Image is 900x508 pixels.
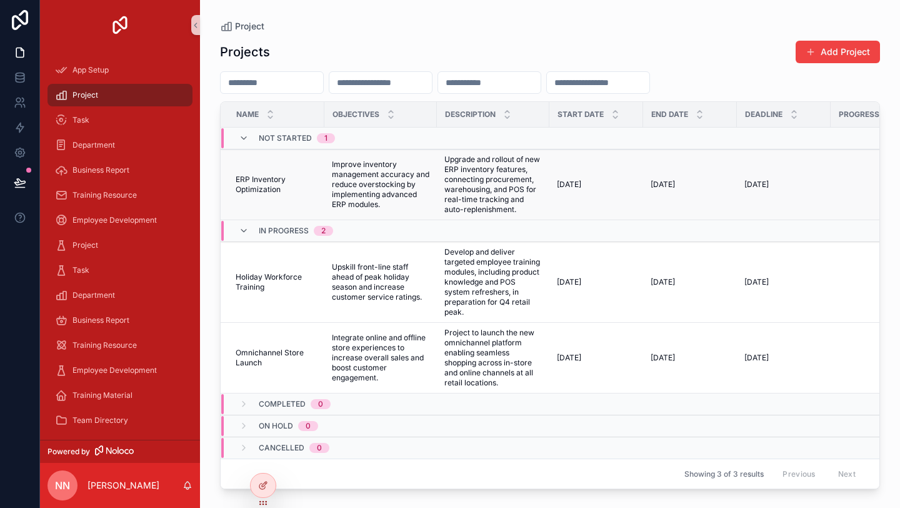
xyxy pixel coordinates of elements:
a: [DATE] [744,353,823,363]
span: Task [72,115,89,125]
span: nn [55,478,70,493]
span: Deadline [745,109,782,119]
a: Integrate online and offline store experiences to increase overall sales and boost customer engag... [332,333,429,383]
div: scrollable content [40,50,200,440]
span: Project [72,240,98,250]
h1: Projects [220,43,270,61]
a: Training Material [47,384,192,407]
a: ERP Inventory Optimization [236,175,317,195]
a: Holiday Workforce Training [236,272,317,292]
span: Department [72,290,115,300]
span: On Hold [259,421,293,431]
a: Project [47,84,192,106]
div: 0 [318,399,323,409]
span: End Date [651,109,688,119]
span: [DATE] [744,353,769,363]
span: [DATE] [651,180,675,190]
div: 1 [324,133,327,143]
button: Add Project [796,41,880,63]
span: Team Directory [72,415,128,425]
span: Description [445,109,496,119]
a: [DATE] [557,180,636,190]
a: Omnichannel Store Launch [236,348,317,368]
a: Training Resource [47,184,192,206]
a: [DATE] [557,353,636,363]
div: 2 [321,226,326,236]
a: Task [47,259,192,282]
div: 0 [317,443,322,453]
a: [DATE] [744,180,823,190]
a: Improve inventory management accuracy and reduce overstocking by implementing advanced ERP modules. [332,160,429,210]
a: Upgrade and rollout of new ERP inventory features, connecting procurement, warehousing, and POS f... [444,155,542,215]
img: App logo [110,15,130,35]
span: Name [236,109,259,119]
a: Team Directory [47,409,192,432]
span: Business Report [72,165,129,175]
a: [DATE] [651,277,729,287]
span: Training Material [72,390,132,400]
span: [DATE] [557,353,581,363]
span: Objectives [332,109,379,119]
span: Training Resource [72,190,137,200]
a: [DATE] [557,277,636,287]
span: [DATE] [651,353,675,363]
p: [PERSON_NAME] [87,479,159,492]
a: Project [47,234,192,257]
span: Department [72,140,115,150]
a: Department [47,134,192,156]
span: Completed [259,399,306,409]
div: 0 [306,421,311,431]
a: Employee Development [47,359,192,382]
span: Training Resource [72,340,137,350]
a: Powered by [40,440,200,463]
span: [DATE] [651,277,675,287]
a: Training Resource [47,334,192,357]
a: Develop and deliver targeted employee training modules, including product knowledge and POS syste... [444,247,542,317]
a: Project [220,20,264,33]
a: Upskill front-line staff ahead of peak holiday season and increase customer service ratings. [332,262,429,302]
a: Business Report [47,159,192,181]
a: [DATE] [744,277,823,287]
a: [DATE] [651,353,729,363]
a: [DATE] [651,180,729,190]
span: [DATE] [557,180,581,190]
a: Employee Development [47,209,192,231]
span: Powered by [47,447,90,457]
span: [DATE] [744,277,769,287]
a: Department [47,284,192,307]
span: [DATE] [744,180,769,190]
span: Business Report [72,315,129,325]
span: [DATE] [557,277,581,287]
a: Task [47,109,192,131]
span: Not Started [259,133,312,143]
span: Showing 3 of 3 results [684,469,764,479]
a: App Setup [47,59,192,81]
span: Start Date [557,109,604,119]
span: Cancelled [259,443,304,453]
span: Project [72,90,98,100]
span: Task [72,265,89,275]
span: Project [235,20,264,33]
span: App Setup [72,65,109,75]
span: Employee Development [72,215,157,225]
span: In Progress [259,226,309,236]
span: Employee Development [72,365,157,375]
a: Business Report [47,309,192,332]
a: Project to launch the new omnichannel platform enabling seamless shopping across in-store and onl... [444,328,542,388]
